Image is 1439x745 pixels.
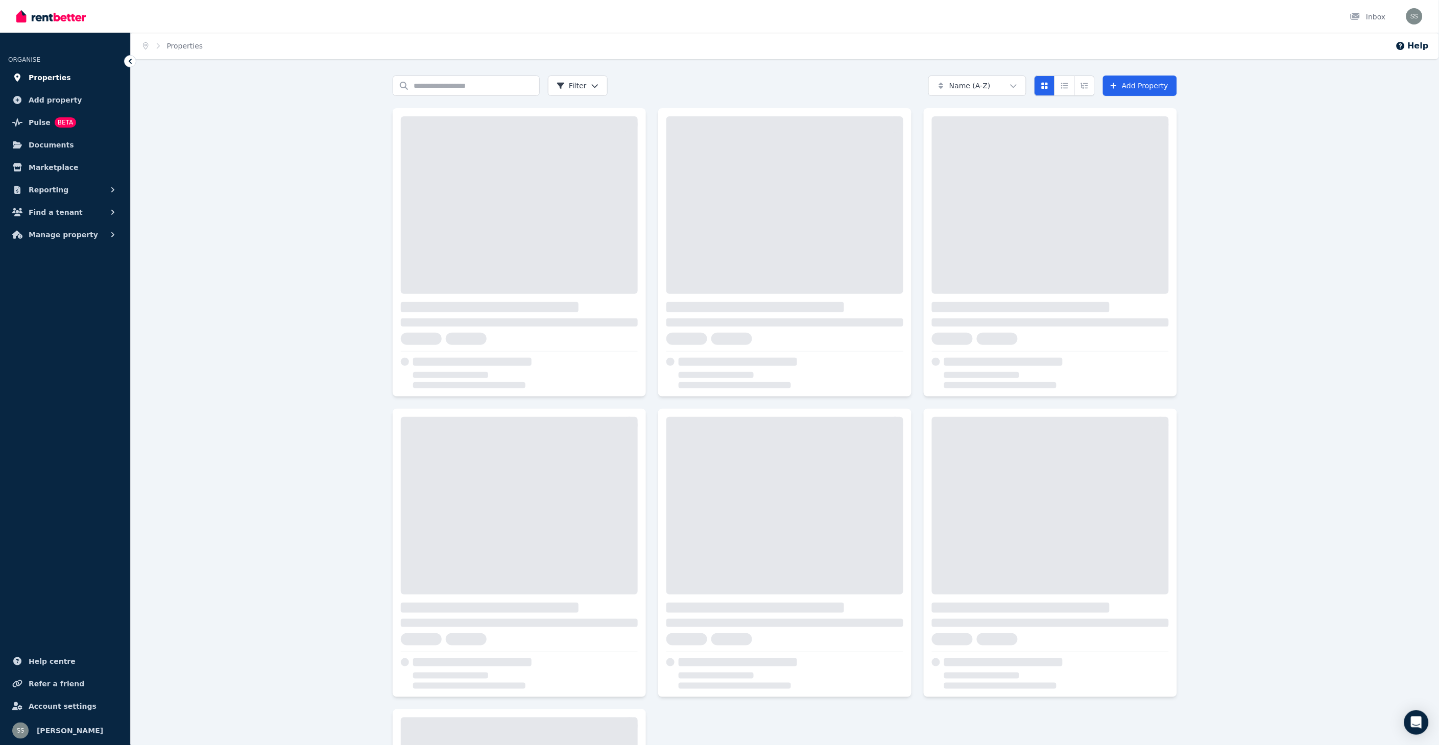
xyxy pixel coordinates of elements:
[29,700,97,712] span: Account settings
[8,56,40,63] span: ORGANISE
[29,161,78,173] span: Marketplace
[29,655,76,667] span: Help centre
[16,9,86,24] img: RentBetter
[1054,76,1075,96] button: Compact list view
[8,157,122,178] a: Marketplace
[8,67,122,88] a: Properties
[29,94,82,106] span: Add property
[8,112,122,133] a: PulseBETA
[8,674,122,694] a: Refer a friend
[29,229,98,241] span: Manage property
[1406,8,1423,24] img: Shiva Sapkota
[1396,40,1429,52] button: Help
[557,81,587,91] span: Filter
[1035,76,1055,96] button: Card view
[8,696,122,716] a: Account settings
[8,135,122,155] a: Documents
[29,139,74,151] span: Documents
[949,81,991,91] span: Name (A-Z)
[8,651,122,672] a: Help centre
[29,206,83,218] span: Find a tenant
[37,725,103,737] span: [PERSON_NAME]
[29,116,51,129] span: Pulse
[8,180,122,200] button: Reporting
[1074,76,1095,96] button: Expanded list view
[29,71,71,84] span: Properties
[167,42,203,50] a: Properties
[8,225,122,245] button: Manage property
[29,678,84,690] span: Refer a friend
[548,76,608,96] button: Filter
[1035,76,1095,96] div: View options
[1103,76,1177,96] a: Add Property
[55,117,76,128] span: BETA
[8,202,122,222] button: Find a tenant
[8,90,122,110] a: Add property
[1350,12,1386,22] div: Inbox
[1404,710,1429,735] div: Open Intercom Messenger
[29,184,68,196] span: Reporting
[131,33,215,59] nav: Breadcrumb
[928,76,1026,96] button: Name (A-Z)
[12,723,29,739] img: Shiva Sapkota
